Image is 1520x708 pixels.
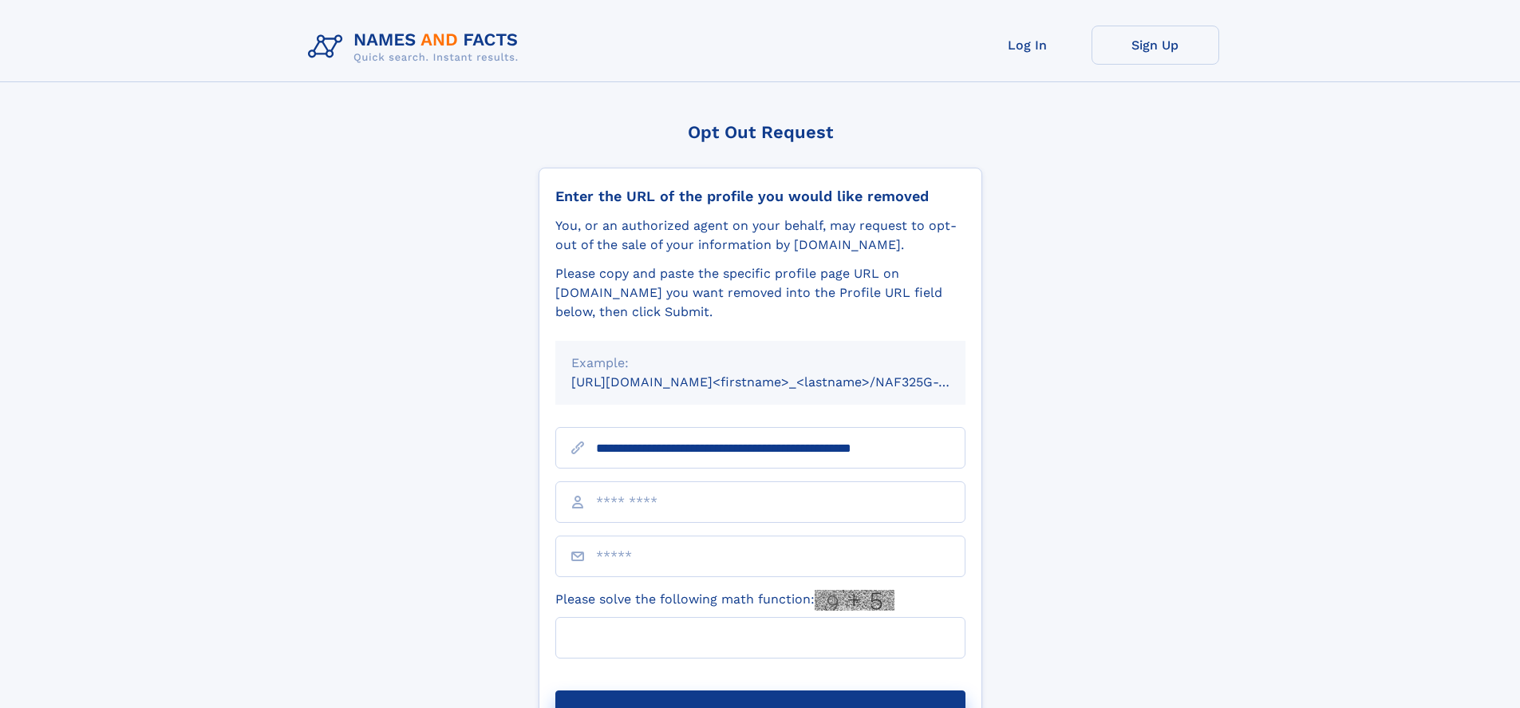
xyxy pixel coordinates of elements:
[555,216,965,255] div: You, or an authorized agent on your behalf, may request to opt-out of the sale of your informatio...
[571,374,996,390] small: [URL][DOMAIN_NAME]<firstname>_<lastname>/NAF325G-xxxxxxxx
[555,188,965,205] div: Enter the URL of the profile you would like removed
[964,26,1092,65] a: Log In
[539,122,982,142] div: Opt Out Request
[571,354,950,373] div: Example:
[302,26,531,69] img: Logo Names and Facts
[555,264,965,322] div: Please copy and paste the specific profile page URL on [DOMAIN_NAME] you want removed into the Pr...
[1092,26,1219,65] a: Sign Up
[555,590,894,611] label: Please solve the following math function:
